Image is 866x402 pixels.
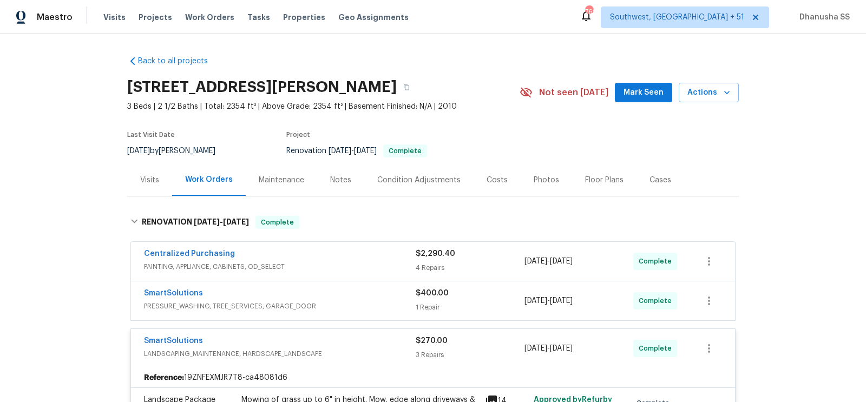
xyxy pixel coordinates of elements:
[524,297,547,305] span: [DATE]
[37,12,73,23] span: Maestro
[286,147,427,155] span: Renovation
[416,302,524,313] div: 1 Repair
[103,12,126,23] span: Visits
[615,83,672,103] button: Mark Seen
[259,175,304,186] div: Maintenance
[144,289,203,297] a: SmartSolutions
[127,101,520,112] span: 3 Beds | 2 1/2 Baths | Total: 2354 ft² | Above Grade: 2354 ft² | Basement Finished: N/A | 2010
[639,295,676,306] span: Complete
[585,175,624,186] div: Floor Plans
[524,295,573,306] span: -
[624,86,664,100] span: Mark Seen
[416,262,524,273] div: 4 Repairs
[338,12,409,23] span: Geo Assignments
[144,348,416,359] span: LANDSCAPING_MAINTENANCE, HARDSCAPE_LANDSCAPE
[416,289,449,297] span: $400.00
[550,258,573,265] span: [DATE]
[384,148,426,154] span: Complete
[585,6,593,17] div: 762
[286,131,310,138] span: Project
[679,83,739,103] button: Actions
[127,56,231,67] a: Back to all projects
[416,337,448,345] span: $270.00
[257,217,298,228] span: Complete
[144,301,416,312] span: PRESSURE_WASHING, TREE_SERVICES, GARAGE_DOOR
[131,368,735,387] div: 19ZNFEXMJR7T8-ca48081d6
[194,218,249,226] span: -
[127,205,739,240] div: RENOVATION [DATE]-[DATE]Complete
[194,218,220,226] span: [DATE]
[144,337,203,345] a: SmartSolutions
[329,147,377,155] span: -
[127,131,175,138] span: Last Visit Date
[639,256,676,267] span: Complete
[639,343,676,354] span: Complete
[144,372,184,383] b: Reference:
[223,218,249,226] span: [DATE]
[283,12,325,23] span: Properties
[397,77,416,97] button: Copy Address
[487,175,508,186] div: Costs
[610,12,744,23] span: Southwest, [GEOGRAPHIC_DATA] + 51
[140,175,159,186] div: Visits
[185,12,234,23] span: Work Orders
[795,12,850,23] span: Dhanusha SS
[534,175,559,186] div: Photos
[539,87,608,98] span: Not seen [DATE]
[139,12,172,23] span: Projects
[185,174,233,185] div: Work Orders
[687,86,730,100] span: Actions
[144,261,416,272] span: PAINTING, APPLIANCE, CABINETS, OD_SELECT
[649,175,671,186] div: Cases
[127,144,228,157] div: by [PERSON_NAME]
[416,350,524,360] div: 3 Repairs
[550,345,573,352] span: [DATE]
[330,175,351,186] div: Notes
[127,147,150,155] span: [DATE]
[127,82,397,93] h2: [STREET_ADDRESS][PERSON_NAME]
[247,14,270,21] span: Tasks
[377,175,461,186] div: Condition Adjustments
[354,147,377,155] span: [DATE]
[524,256,573,267] span: -
[524,258,547,265] span: [DATE]
[329,147,351,155] span: [DATE]
[524,343,573,354] span: -
[416,250,455,258] span: $2,290.40
[524,345,547,352] span: [DATE]
[142,216,249,229] h6: RENOVATION
[550,297,573,305] span: [DATE]
[144,250,235,258] a: Centralized Purchasing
